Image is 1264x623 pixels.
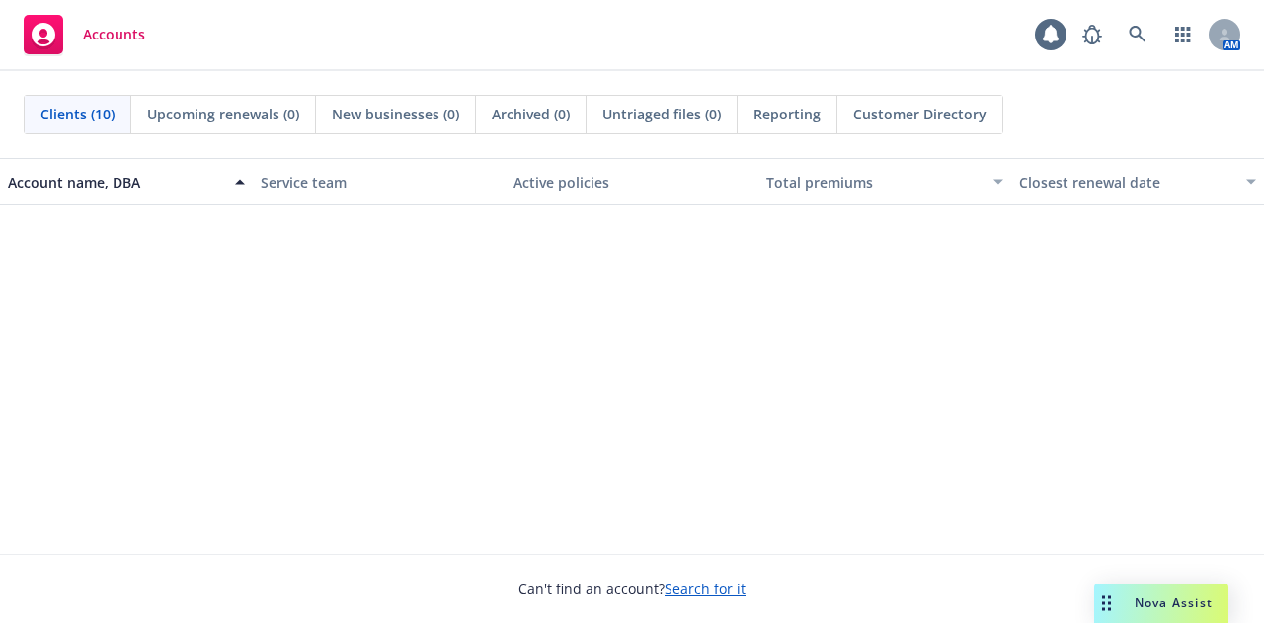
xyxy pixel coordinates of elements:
span: Archived (0) [492,104,570,124]
span: Untriaged files (0) [602,104,721,124]
button: Closest renewal date [1011,158,1264,205]
span: Reporting [753,104,821,124]
span: Accounts [83,27,145,42]
div: Service team [261,172,498,193]
span: Upcoming renewals (0) [147,104,299,124]
div: Total premiums [766,172,982,193]
a: Switch app [1163,15,1203,54]
span: Clients (10) [40,104,115,124]
div: Closest renewal date [1019,172,1234,193]
div: Drag to move [1094,584,1119,623]
div: Account name, DBA [8,172,223,193]
button: Service team [253,158,506,205]
a: Accounts [16,7,153,62]
a: Report a Bug [1072,15,1112,54]
span: Customer Directory [853,104,987,124]
span: Nova Assist [1135,594,1213,611]
button: Nova Assist [1094,584,1228,623]
span: Can't find an account? [518,579,746,599]
button: Total premiums [758,158,1011,205]
div: Active policies [513,172,750,193]
a: Search for it [665,580,746,598]
span: New businesses (0) [332,104,459,124]
a: Search [1118,15,1157,54]
button: Active policies [506,158,758,205]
